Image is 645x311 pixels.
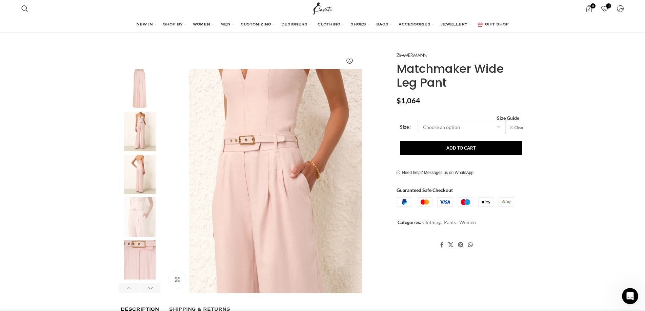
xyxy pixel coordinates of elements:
[119,69,160,108] img: Zimmermann dress
[485,22,509,27] span: GIFT SHOP
[399,18,434,31] a: ACCESSORIES
[119,240,160,280] img: Zimmermann dress
[119,112,160,151] img: Zimmermann dresses
[400,123,411,131] label: Size
[18,18,627,31] div: Main navigation
[446,240,456,250] a: X social link
[459,219,476,225] a: Women
[456,240,466,250] a: Pinterest social link
[400,141,522,155] button: Add to cart
[350,22,366,27] span: SHOES
[397,53,427,57] img: Zimmermann
[509,125,524,130] a: Clear options
[119,197,160,240] div: 4 / 6
[163,22,183,27] span: SHOP BY
[18,2,32,15] a: Search
[598,2,611,15] a: 0
[444,219,456,225] a: Pants
[397,187,453,193] strong: Guaranteed Safe Checkout
[441,219,442,226] span: ,
[119,112,160,155] div: 2 / 6
[598,2,611,15] div: My Wishlist
[119,69,160,112] div: 1 / 6
[281,22,307,27] span: DESIGNERS
[397,170,473,175] a: Need help? Messages us on WhatsApp
[119,240,160,283] div: 5 / 6
[350,18,369,31] a: SHOES
[397,197,514,207] img: guaranteed-safe-checkout-bordered.j
[119,155,160,194] img: Zimmermann dress
[376,18,392,31] a: BAGS
[478,22,483,27] img: GiftBag
[622,288,638,304] iframe: Intercom live chat
[457,219,458,226] span: ,
[438,240,446,250] a: Facebook social link
[478,18,509,31] a: GIFT SHOP
[241,18,275,31] a: CUSTOMIZING
[422,219,441,225] a: Clothing
[161,69,389,293] div: 4 / 6
[163,69,388,293] img: Zimmermann-Matchmaker-Wide-Leg-Pant-3
[140,283,160,293] div: Next slide
[376,22,388,27] span: BAGS
[397,62,524,89] h1: Matchmaker Wide Leg Pant
[241,22,271,27] span: CUSTOMIZING
[397,96,401,105] span: $
[441,22,467,27] span: JEWELLERY
[281,18,311,31] a: DESIGNERS
[193,22,210,27] span: WOMEN
[119,155,160,198] div: 3 / 6
[399,22,430,27] span: ACCESSORIES
[136,22,153,27] span: NEW IN
[119,197,160,237] img: Zimmermann dresses
[318,22,340,27] span: CLOTHING
[220,22,230,27] span: MEN
[136,18,156,31] a: NEW IN
[606,3,611,8] span: 0
[163,18,186,31] a: SHOP BY
[311,5,334,11] a: Site logo
[193,18,214,31] a: WOMEN
[398,219,421,225] span: Categories:
[397,96,420,105] bdi: 1,064
[318,18,344,31] a: CLOTHING
[441,18,471,31] a: JEWELLERY
[466,240,475,250] a: WhatsApp social link
[582,2,596,15] a: 0
[220,18,234,31] a: MEN
[389,69,618,293] div: 5 / 6
[119,283,139,293] div: Previous slide
[590,3,596,8] span: 0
